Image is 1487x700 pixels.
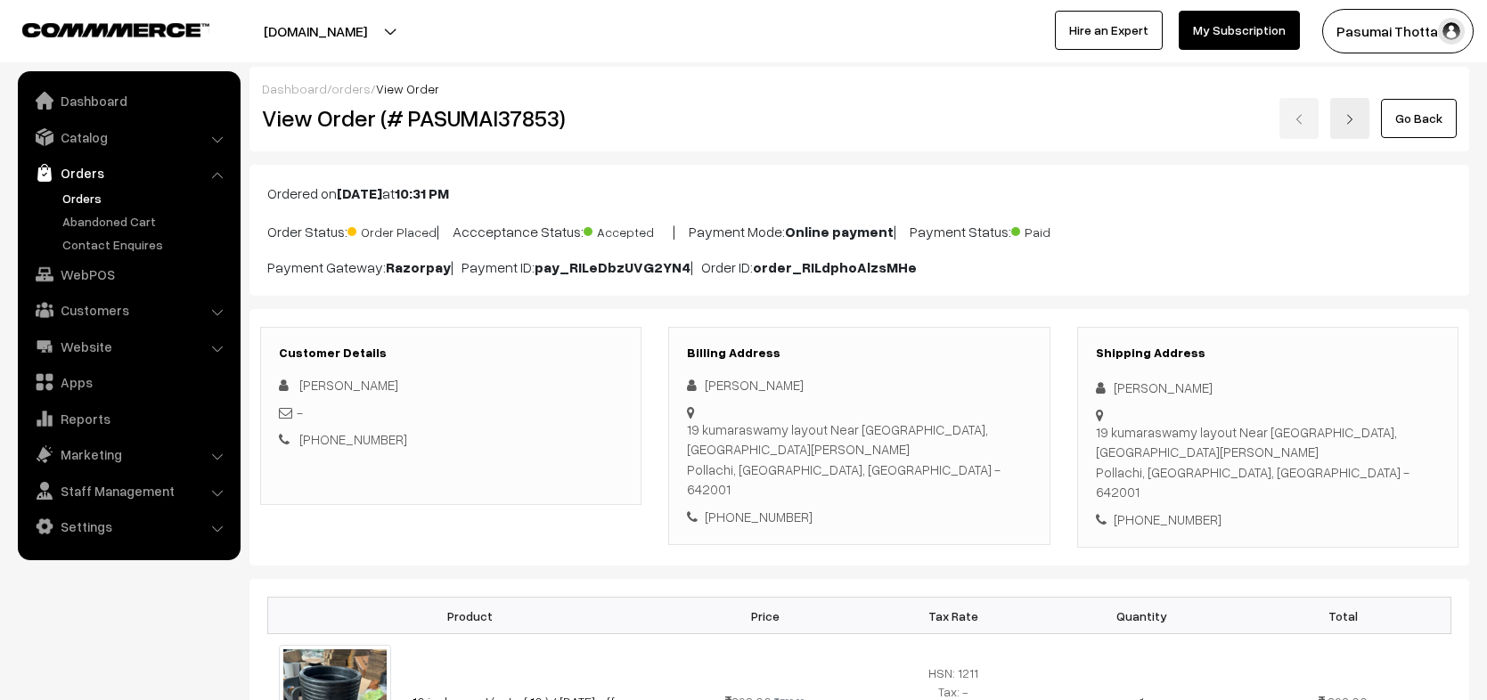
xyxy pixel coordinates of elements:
[267,256,1451,278] p: Payment Gateway: | Payment ID: | Order ID:
[535,258,690,276] b: pay_RILeDbzUVG2YN4
[687,346,1031,361] h3: Billing Address
[671,598,859,634] th: Price
[687,507,1031,527] div: [PHONE_NUMBER]
[928,665,978,699] span: HSN: 1211 Tax: -
[584,218,673,241] span: Accepted
[22,157,234,189] a: Orders
[22,258,234,290] a: WebPOS
[22,121,234,153] a: Catalog
[1381,99,1457,138] a: Go Back
[1096,378,1440,398] div: [PERSON_NAME]
[279,346,623,361] h3: Customer Details
[22,18,178,39] a: COMMMERCE
[1055,11,1163,50] a: Hire an Expert
[58,189,234,208] a: Orders
[201,9,429,53] button: [DOMAIN_NAME]
[22,366,234,398] a: Apps
[347,218,437,241] span: Order Placed
[785,223,894,240] b: Online payment
[58,235,234,254] a: Contact Enquires
[262,79,1457,98] div: / /
[331,81,371,96] a: orders
[687,419,1031,500] div: 19 kumaraswamy layout Near [GEOGRAPHIC_DATA], [GEOGRAPHIC_DATA][PERSON_NAME] Pollachi, [GEOGRAPHI...
[22,510,234,542] a: Settings
[22,23,209,37] img: COMMMERCE
[22,403,234,435] a: Reports
[1179,11,1300,50] a: My Subscription
[279,403,623,423] div: -
[262,104,642,132] h2: View Order (# PASUMAI37853)
[1096,422,1440,502] div: 19 kumaraswamy layout Near [GEOGRAPHIC_DATA], [GEOGRAPHIC_DATA][PERSON_NAME] Pollachi, [GEOGRAPHI...
[22,85,234,117] a: Dashboard
[1096,346,1440,361] h3: Shipping Address
[299,431,407,447] a: [PHONE_NUMBER]
[1438,18,1465,45] img: user
[386,258,451,276] b: Razorpay
[1048,598,1236,634] th: Quantity
[268,598,672,634] th: Product
[58,212,234,231] a: Abandoned Cart
[395,184,449,202] b: 10:31 PM
[1344,114,1355,125] img: right-arrow.png
[267,218,1451,242] p: Order Status: | Accceptance Status: | Payment Mode: | Payment Status:
[262,81,327,96] a: Dashboard
[22,438,234,470] a: Marketing
[1011,218,1100,241] span: Paid
[753,258,917,276] b: order_RILdphoAlzsMHe
[299,377,398,393] span: [PERSON_NAME]
[22,330,234,362] a: Website
[859,598,1047,634] th: Tax Rate
[1096,509,1440,530] div: [PHONE_NUMBER]
[22,475,234,507] a: Staff Management
[1236,598,1450,634] th: Total
[337,184,382,202] b: [DATE]
[687,375,1031,395] div: [PERSON_NAME]
[1322,9,1474,53] button: Pasumai Thotta…
[22,294,234,326] a: Customers
[267,183,1451,204] p: Ordered on at
[376,81,439,96] span: View Order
